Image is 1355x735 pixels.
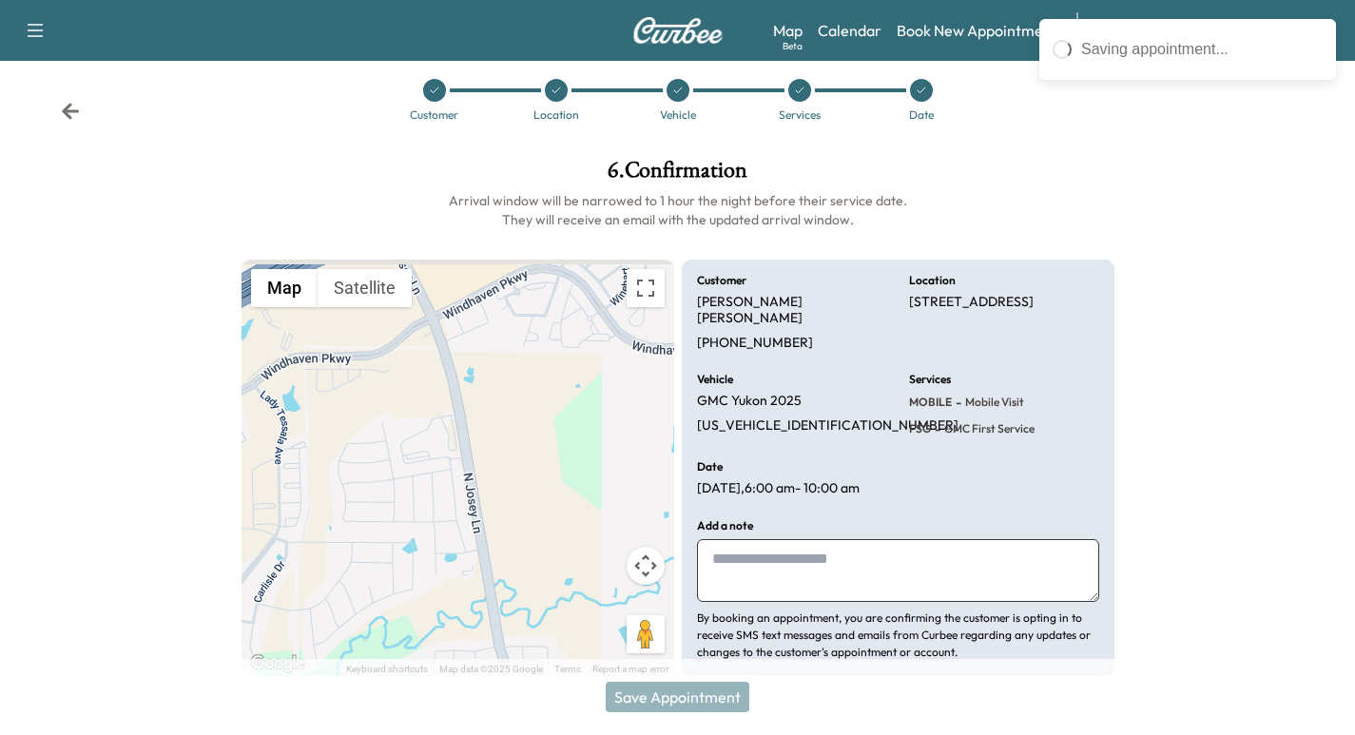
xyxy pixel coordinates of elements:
a: Book New Appointment [897,19,1057,42]
p: GMC Yukon 2025 [697,393,802,410]
img: Curbee Logo [632,17,724,44]
div: Customer [410,109,458,121]
div: Beta [783,39,803,53]
h6: Date [697,461,723,473]
a: MapBeta [773,19,803,42]
div: Location [533,109,579,121]
img: Google [246,651,309,676]
h6: Add a note [697,520,753,532]
button: Show street map [251,269,318,307]
p: [STREET_ADDRESS] [909,294,1034,311]
h6: Customer [697,275,746,286]
p: By booking an appointment, you are confirming the customer is opting in to receive SMS text messa... [697,609,1099,661]
a: Open this area in Google Maps (opens a new window) [246,651,309,676]
p: [PERSON_NAME] [PERSON_NAME] [697,294,887,327]
div: Date [909,109,934,121]
div: Back [61,102,80,121]
h1: 6 . Confirmation [242,159,1114,191]
a: Calendar [818,19,881,42]
span: GMC First Service [940,421,1035,436]
div: Saving appointment... [1081,38,1323,61]
button: Map camera controls [627,547,665,585]
span: Mobile Visit [961,395,1024,410]
button: Toggle fullscreen view [627,269,665,307]
h6: Arrival window will be narrowed to 1 hour the night before their service date. They will receive ... [242,191,1114,229]
div: Vehicle [660,109,696,121]
h6: Location [909,275,956,286]
h6: Vehicle [697,374,733,385]
span: FSG [909,421,931,436]
p: [PHONE_NUMBER] [697,335,813,352]
div: Services [779,109,821,121]
p: [DATE] , 6:00 am - 10:00 am [697,480,860,497]
span: - [931,419,940,438]
span: MOBILE [909,395,952,410]
button: Show satellite imagery [318,269,412,307]
h6: Services [909,374,951,385]
p: [US_VEHICLE_IDENTIFICATION_NUMBER] [697,417,958,435]
span: - [952,393,961,412]
button: Drag Pegman onto the map to open Street View [627,615,665,653]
